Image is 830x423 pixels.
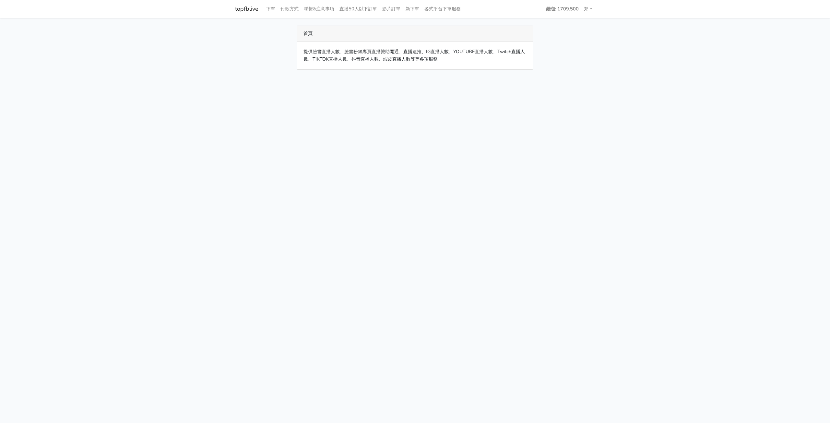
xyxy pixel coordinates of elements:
[337,3,380,15] a: 直播50人以下訂單
[301,3,337,15] a: 聯繫&注意事項
[297,26,533,41] div: 首頁
[581,3,595,15] a: 郑
[235,3,258,15] a: topfblive
[546,6,579,12] strong: 錢包: 1709.500
[543,3,581,15] a: 錢包: 1709.500
[297,41,533,69] div: 提供臉書直播人數、臉書粉絲專頁直播贊助開通、直播速推、IG直播人數、YOUTUBE直播人數、Twitch直播人數、TIKTOK直播人數、抖音直播人數、蝦皮直播人數等等各項服務
[264,3,278,15] a: 下單
[422,3,463,15] a: 各式平台下單服務
[403,3,422,15] a: 新下單
[278,3,301,15] a: 付款方式
[380,3,403,15] a: 影片訂單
